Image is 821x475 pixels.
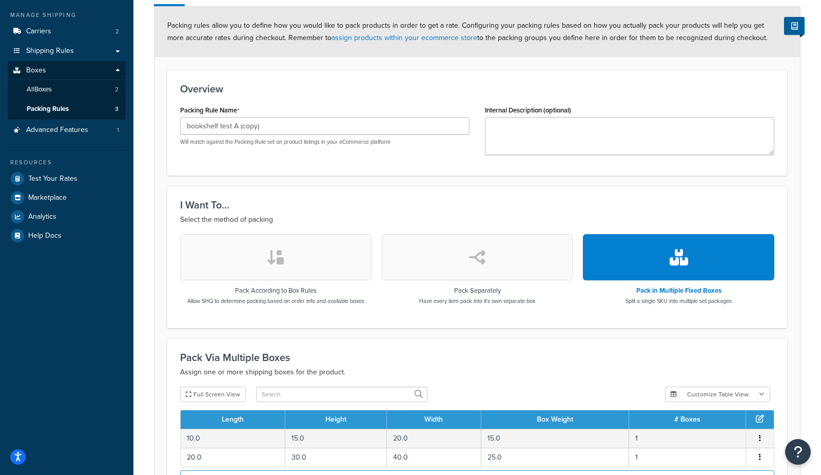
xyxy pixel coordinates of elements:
li: Advanced Features [8,121,126,140]
a: Advanced Features1 [8,121,126,140]
li: Boxes [8,61,126,120]
span: 3 [115,105,119,113]
button: Open Resource Center [785,439,811,465]
td: 15.0 [481,429,629,448]
a: Analytics [8,207,126,226]
h3: Pack Separately [419,287,535,294]
input: Search [256,387,427,402]
p: Allow SHQ to determine packing based on order info and available boxes [187,297,364,305]
h3: Pack in Multiple Fixed Boxes [625,287,732,294]
p: Split a single SKU into multiple set packages [625,297,732,305]
span: Marketplace [28,194,67,202]
td: 40.0 [387,448,481,467]
th: # Boxes [629,410,746,429]
a: Marketplace [8,188,126,207]
a: Carriers2 [8,22,126,41]
th: Height [285,410,387,429]
span: Boxes [26,66,46,75]
li: Carriers [8,22,126,41]
td: 10.0 [181,429,285,448]
span: Help Docs [28,232,62,240]
button: Full Screen View [180,387,246,402]
p: Have every item pack into it's own separate box [419,297,535,305]
a: assign products within your ecommerce store [331,32,477,43]
td: 1 [629,448,746,467]
span: Packing rules allow you to define how you would like to pack products in order to get a rate. Con... [167,20,768,43]
span: Shipping Rules [26,47,74,55]
span: Packing Rules [27,105,69,113]
div: Manage Shipping [8,11,126,20]
a: Packing Rules3 [8,100,126,119]
a: Boxes [8,61,126,80]
p: Assign one or more shipping boxes for the product. [180,366,774,378]
span: Test Your Rates [28,175,77,183]
p: Select the method of packing [180,214,774,226]
p: Will match against the Packing Rule set on product listings in your eCommerce platform [180,138,470,146]
span: 2 [115,85,119,94]
span: Advanced Features [26,126,88,135]
button: Customize Table View [665,387,770,402]
td: 30.0 [285,448,387,467]
h3: Overview [180,83,774,94]
td: 25.0 [481,448,629,467]
button: Show Help Docs [784,17,805,35]
th: Width [387,410,481,429]
td: 1 [629,429,746,448]
label: Packing Rule Name [180,106,240,115]
div: Resources [8,158,126,167]
a: Shipping Rules [8,42,126,61]
td: 20.0 [387,429,481,448]
a: AllBoxes2 [8,80,126,99]
span: 2 [115,27,119,36]
span: All Boxes [27,85,52,94]
a: Help Docs [8,226,126,245]
li: Packing Rules [8,100,126,119]
th: Box Weight [481,410,629,429]
h3: Pack According to Box Rules [187,287,364,294]
span: Analytics [28,213,56,221]
label: Internal Description (optional) [485,106,571,114]
a: Test Your Rates [8,169,126,188]
th: Length [181,410,285,429]
span: Carriers [26,27,51,36]
h3: I Want To... [180,199,774,211]
td: 20.0 [181,448,285,467]
h3: Pack Via Multiple Boxes [180,352,774,363]
span: 1 [117,126,119,135]
td: 15.0 [285,429,387,448]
